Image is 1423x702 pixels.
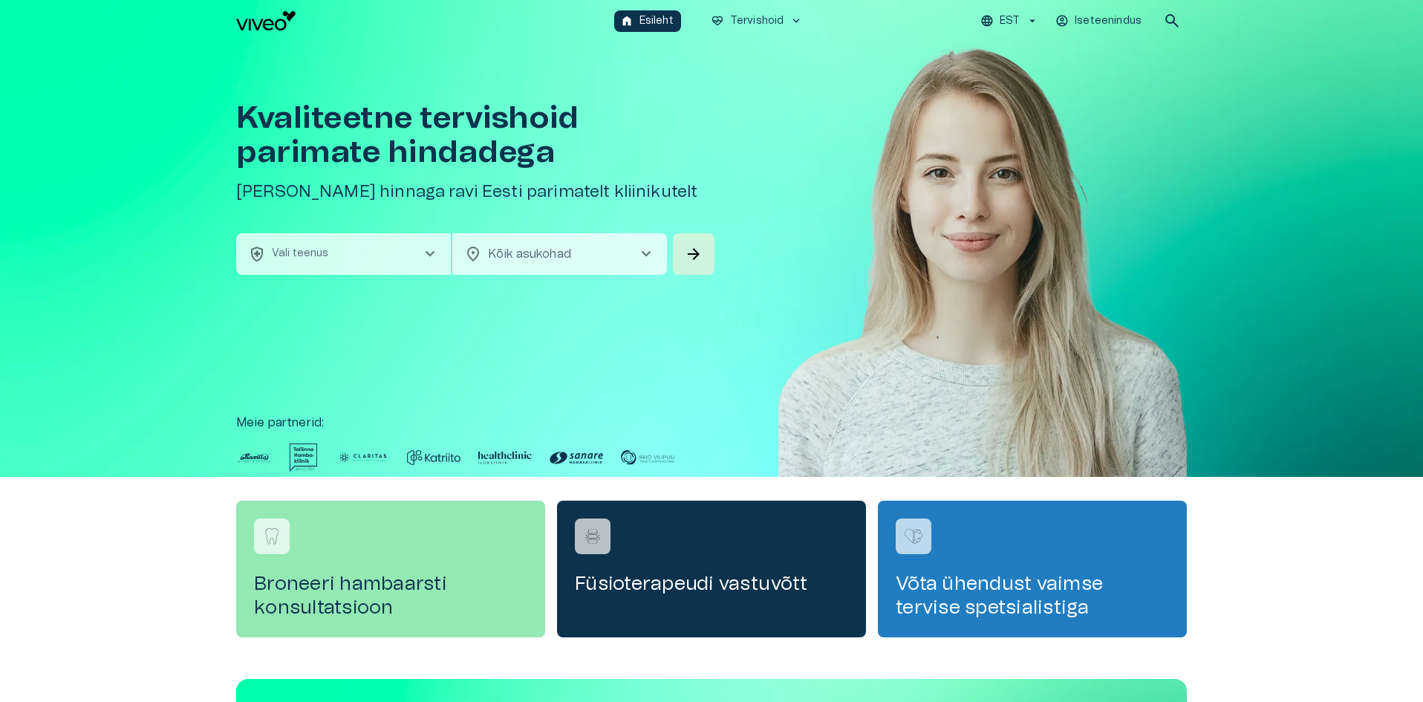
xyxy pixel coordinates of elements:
button: homeEsileht [614,10,681,32]
span: location_on [464,245,482,263]
h5: [PERSON_NAME] hinnaga ravi Eesti parimatelt kliinikutelt [236,181,717,203]
button: open search modal [1157,6,1187,36]
p: Meie partnerid : [236,414,1187,432]
a: Navigate to service booking [878,501,1187,637]
img: Partner logo [478,443,532,472]
img: Füsioterapeudi vastuvõtt logo [582,525,604,547]
span: arrow_forward [685,245,703,263]
span: health_and_safety [248,245,266,263]
img: Partner logo [550,443,603,472]
p: Iseteenindus [1075,13,1142,29]
img: Võta ühendust vaimse tervise spetsialistiga logo [902,525,925,547]
button: EST [978,10,1041,32]
button: ecg_heartTervishoidkeyboard_arrow_down [705,10,810,32]
span: chevron_right [421,245,439,263]
button: Search [673,233,714,275]
img: Broneeri hambaarsti konsultatsioon logo [261,525,283,547]
img: Partner logo [236,443,272,472]
span: home [620,14,634,27]
button: Iseteenindus [1053,10,1145,32]
p: Esileht [639,13,674,29]
span: search [1163,12,1181,30]
h4: Füsioterapeudi vastuvõtt [575,572,848,596]
p: Kõik asukohad [488,245,613,263]
a: Navigate to service booking [557,501,866,637]
h4: Võta ühendust vaimse tervise spetsialistiga [896,572,1169,620]
img: Partner logo [336,443,389,472]
a: Navigate to service booking [236,501,545,637]
p: Vali teenus [272,246,329,261]
span: ecg_heart [711,14,724,27]
span: keyboard_arrow_down [789,14,803,27]
p: Tervishoid [730,13,784,29]
h4: Broneeri hambaarsti konsultatsioon [254,572,527,620]
h1: Kvaliteetne tervishoid parimate hindadega [236,101,717,169]
a: Navigate to homepage [236,11,608,30]
img: Woman smiling [778,42,1187,521]
p: EST [1000,13,1020,29]
img: Viveo logo [236,11,296,30]
img: Partner logo [407,443,460,472]
img: Partner logo [621,443,674,472]
span: chevron_right [637,245,655,263]
img: Partner logo [290,443,318,472]
button: health_and_safetyVali teenuschevron_right [236,233,451,275]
